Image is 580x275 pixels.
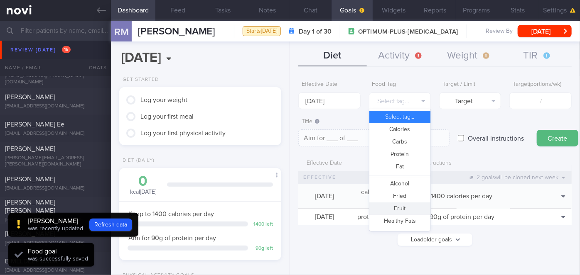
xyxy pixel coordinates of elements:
div: [EMAIL_ADDRESS][DOMAIN_NAME] [5,240,106,246]
button: High Calcium [369,227,430,240]
span: [PERSON_NAME] [138,27,215,37]
span: [PERSON_NAME] [PERSON_NAME] [5,199,55,214]
span: [PERSON_NAME] [5,146,55,152]
div: Get Started [119,77,159,83]
div: Effective Date [298,156,351,171]
div: [EMAIL_ADDRESS][PERSON_NAME][DOMAIN_NAME] [5,50,106,62]
input: 7 [509,92,571,109]
span: [PERSON_NAME] [5,94,55,100]
div: Diet (Daily) [119,158,155,164]
span: [DATE] [315,214,334,220]
div: protein >= 90 [351,209,403,225]
button: Loadolder goals [398,234,472,246]
button: Fat [369,161,430,173]
span: [PERSON_NAME] [5,231,55,237]
button: [DATE] [518,25,572,37]
span: [DATE] [315,193,334,200]
div: 0 [128,174,159,189]
span: [PERSON_NAME] Ee [5,121,64,128]
span: Keep to 1400 calories per day [407,193,492,200]
button: Fried [369,190,430,202]
button: Refresh data [89,219,132,231]
label: Target / Limit [442,81,498,88]
span: Review By [486,28,513,35]
span: was successfully saved [28,256,88,262]
div: 2 goals will be cloned next week [466,172,570,183]
button: Diet [298,46,366,66]
div: kcal [DATE] [128,174,159,196]
span: [PERSON_NAME] [5,63,55,70]
div: [EMAIL_ADDRESS][DOMAIN_NAME] [5,131,106,137]
button: Healthy Fats [369,215,430,227]
label: Effective Date [302,81,357,88]
button: Activity [367,46,435,66]
label: Target ( portions/wk ) [513,81,568,88]
button: Protein [369,148,430,161]
span: BIMELDEEP KAUR [5,258,58,265]
button: Select tag... [369,92,431,109]
div: Title / Instructions [403,156,543,171]
div: [EMAIL_ADDRESS][DOMAIN_NAME] [5,103,106,110]
button: Fruit [369,202,430,215]
div: [EMAIL_ADDRESS][PERSON_NAME][DOMAIN_NAME] [5,73,106,85]
span: was recently updated [28,226,83,231]
span: [PERSON_NAME] [5,176,55,183]
button: TIR [503,46,571,66]
div: Food goal [28,247,88,256]
div: Rule [351,156,403,171]
div: RM [106,16,137,48]
div: calories <= 1400 [351,184,403,209]
div: 1400 left [252,221,273,228]
button: Create [537,130,578,146]
button: Calories [369,123,430,136]
div: 90 g left [252,246,273,252]
button: Select tag... [369,111,430,123]
span: Aim for 90g of protein per day [128,235,216,241]
input: Select... [298,92,360,109]
div: Starts [DATE] [243,26,281,37]
label: Overall instructions [464,130,528,146]
div: [EMAIL_ADDRESS][DOMAIN_NAME] [5,217,106,223]
div: [PERSON_NAME] [28,217,83,225]
label: Food Tag [372,81,428,88]
button: Target [439,92,501,109]
button: Carbs [369,136,430,148]
button: Alcohol [369,178,430,190]
div: [EMAIL_ADDRESS][DOMAIN_NAME] [5,185,106,192]
span: Keep to 1400 calories per day [128,211,214,217]
span: OPTIMUM-PLUS-[MEDICAL_DATA] [358,28,458,36]
span: Aim for 90g of protein per day [407,214,494,220]
div: [EMAIL_ADDRESS][DOMAIN_NAME] [5,268,106,274]
strong: Day 1 of 30 [299,27,332,36]
span: Title [302,119,319,124]
button: Weight [435,46,503,66]
div: [PERSON_NAME][EMAIL_ADDRESS][PERSON_NAME][DOMAIN_NAME] [5,155,106,168]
